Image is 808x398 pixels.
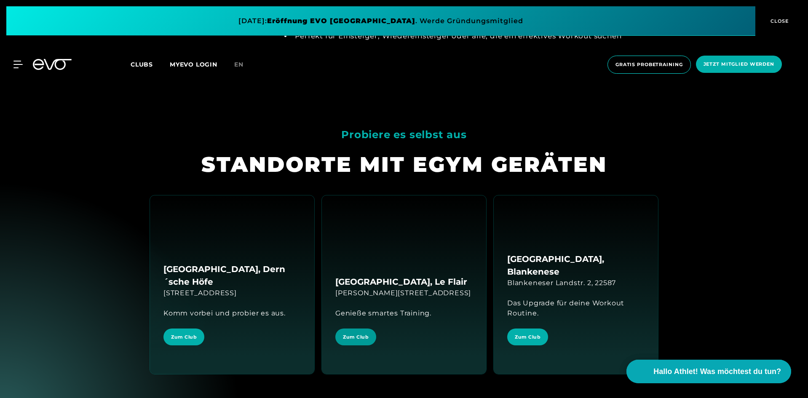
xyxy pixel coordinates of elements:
[615,61,683,68] span: Gratis Probetraining
[335,288,471,298] div: [PERSON_NAME][STREET_ADDRESS]
[234,60,254,69] a: en
[626,360,791,383] button: Hallo Athlet! Was möchtest du tun?
[234,61,243,68] span: en
[704,61,774,68] span: Jetzt Mitglied werden
[171,334,197,341] span: Zum Club
[755,6,802,36] button: CLOSE
[341,125,467,144] div: Probiere es selbst aus
[507,253,645,278] h4: [GEOGRAPHIC_DATA], Blankenese
[335,329,380,361] a: Zum Club
[605,56,693,74] a: Gratis Probetraining
[515,334,540,341] span: Zum Club
[131,61,153,68] span: Clubs
[163,308,286,318] div: Komm vorbei und probier es aus.
[507,298,645,318] div: Das Upgrade für deine Workout Routine.
[335,275,467,288] h4: [GEOGRAPHIC_DATA], Le Flair
[507,329,551,361] a: Zum Club
[507,278,616,288] div: Blankeneser Landstr. 2, 22587
[653,366,781,377] span: Hallo Athlet! Was möchtest du tun?
[335,308,431,318] div: Genieße smartes Training.
[768,17,789,25] span: CLOSE
[201,151,607,178] div: STANDORTE MIT EGYM GERÄTEN
[343,334,369,341] span: Zum Club
[163,329,208,361] a: Zum Club
[131,60,170,68] a: Clubs
[163,263,301,288] h4: [GEOGRAPHIC_DATA], Dern´sche Höfe
[163,288,237,298] div: [STREET_ADDRESS]
[693,56,784,74] a: Jetzt Mitglied werden
[170,61,217,68] a: MYEVO LOGIN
